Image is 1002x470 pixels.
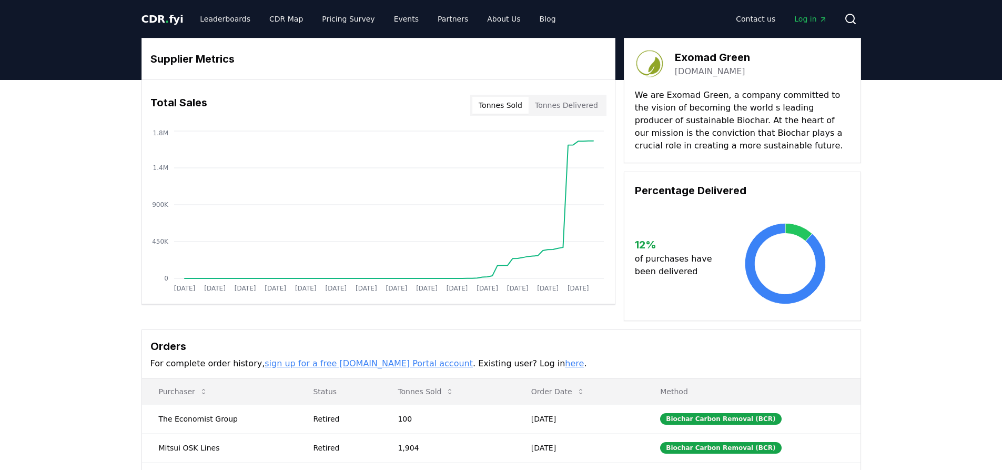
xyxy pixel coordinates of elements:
p: of purchases have been delivered [635,253,721,278]
td: The Economist Group [142,404,297,433]
tspan: 450K [152,238,169,245]
tspan: 1.8M [153,129,168,137]
tspan: 1.4M [153,164,168,172]
nav: Main [191,9,564,28]
p: We are Exomad Green, a company committed to the vision of becoming the world s leading producer o... [635,89,850,152]
a: Blog [531,9,564,28]
tspan: [DATE] [295,285,316,292]
a: sign up for a free [DOMAIN_NAME] Portal account [265,358,473,368]
td: [DATE] [514,404,643,433]
td: 100 [381,404,514,433]
button: Tonnes Sold [389,381,462,402]
a: CDR.fyi [141,12,184,26]
tspan: [DATE] [265,285,286,292]
button: Order Date [523,381,593,402]
a: CDR Map [261,9,311,28]
td: Mitsui OSK Lines [142,433,297,462]
div: Biochar Carbon Removal (BCR) [660,413,781,425]
h3: 12 % [635,237,721,253]
div: Retired [313,443,372,453]
a: Leaderboards [191,9,259,28]
span: Log in [794,14,827,24]
tspan: 0 [164,275,168,282]
p: Method [652,386,852,397]
div: Biochar Carbon Removal (BCR) [660,442,781,454]
tspan: [DATE] [325,285,347,292]
a: About Us [479,9,529,28]
td: [DATE] [514,433,643,462]
h3: Percentage Delivered [635,183,850,198]
h3: Exomad Green [675,49,750,65]
tspan: [DATE] [567,285,589,292]
a: Contact us [727,9,784,28]
a: Log in [786,9,835,28]
a: [DOMAIN_NAME] [675,65,745,78]
tspan: [DATE] [386,285,407,292]
a: Partners [429,9,477,28]
tspan: [DATE] [174,285,195,292]
tspan: [DATE] [446,285,468,292]
tspan: [DATE] [507,285,528,292]
tspan: 900K [152,201,169,208]
tspan: [DATE] [477,285,498,292]
div: Retired [313,414,372,424]
tspan: [DATE] [537,285,559,292]
tspan: [DATE] [416,285,438,292]
a: Events [386,9,427,28]
h3: Total Sales [150,95,207,116]
tspan: [DATE] [234,285,256,292]
nav: Main [727,9,835,28]
h3: Supplier Metrics [150,51,606,67]
tspan: [DATE] [204,285,226,292]
a: here [565,358,584,368]
button: Tonnes Delivered [529,97,604,114]
button: Purchaser [150,381,216,402]
span: . [165,13,169,25]
span: CDR fyi [141,13,184,25]
button: Tonnes Sold [472,97,529,114]
img: Exomad Green-logo [635,49,664,78]
td: 1,904 [381,433,514,462]
a: Pricing Survey [313,9,383,28]
h3: Orders [150,338,852,354]
tspan: [DATE] [356,285,377,292]
p: For complete order history, . Existing user? Log in . [150,357,852,370]
p: Status [305,386,372,397]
